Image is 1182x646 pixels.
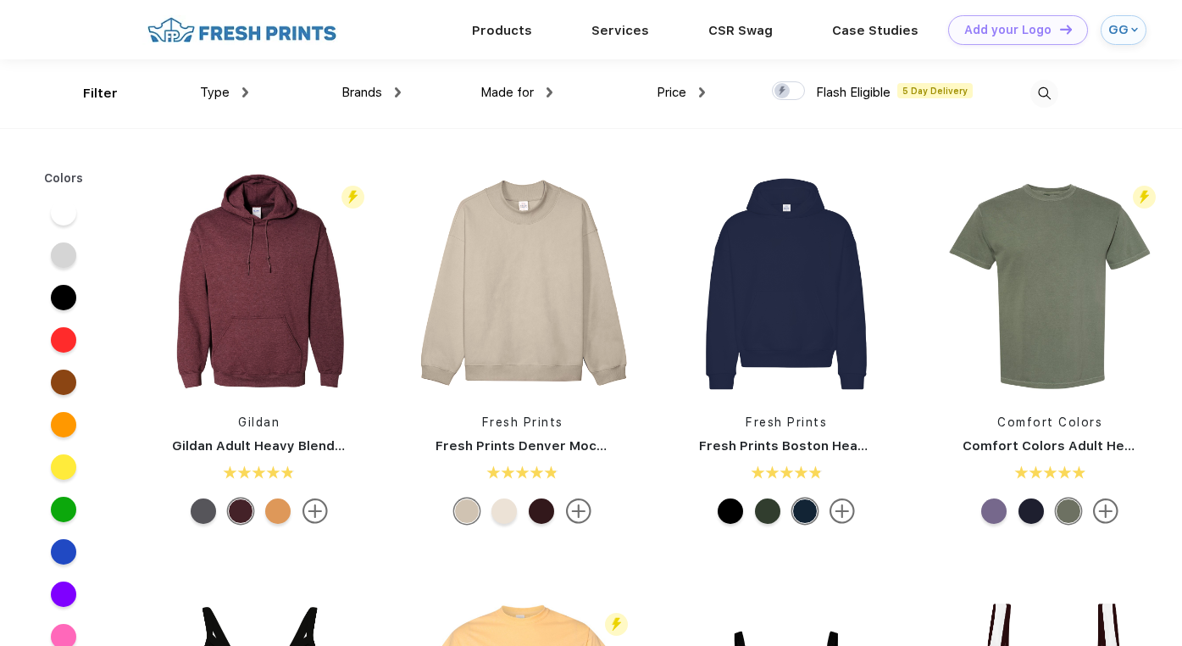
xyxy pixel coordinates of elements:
img: func=resize&h=266 [147,171,372,397]
span: Flash Eligible [816,85,891,100]
a: Fresh Prints Denver Mock Neck Heavyweight Sweatshirt [436,438,803,454]
a: Fresh Prints [482,415,563,429]
a: Fresh Prints Boston Heavyweight Hoodie [699,438,967,454]
img: arrow_down_blue.svg [1131,26,1138,33]
a: Fresh Prints [746,415,827,429]
span: 5 Day Delivery [897,83,973,98]
img: dropdown.png [395,87,401,97]
a: Products [472,23,532,38]
span: Made for [480,85,534,100]
a: Comfort Colors [997,415,1102,429]
div: Navy [792,498,818,524]
div: Forest Green [755,498,780,524]
img: func=resize&h=266 [410,171,635,397]
span: Type [200,85,230,100]
div: Charcoal [191,498,216,524]
img: desktop_search.svg [1030,80,1058,108]
div: Sand [454,498,480,524]
img: more.svg [566,498,591,524]
div: Black [718,498,743,524]
div: GG [1108,23,1127,37]
span: Price [657,85,686,100]
img: dropdown.png [242,87,248,97]
div: Colors [31,170,97,187]
img: more.svg [302,498,328,524]
img: more.svg [830,498,855,524]
div: Moss [1056,498,1081,524]
a: Gildan Adult Heavy Blend 8 Oz. 50/50 Hooded Sweatshirt [172,438,542,454]
img: dropdown.png [547,87,552,97]
span: Brands [341,85,382,100]
div: Burgundy [529,498,554,524]
img: dropdown.png [699,87,705,97]
div: Grape [981,498,1007,524]
img: func=resize&h=266 [937,171,1163,397]
img: flash_active_toggle.svg [605,613,628,636]
div: Add your Logo [964,23,1052,37]
img: DT [1060,25,1072,34]
div: Ht Sp Drk Maroon [228,498,253,524]
img: func=resize&h=266 [674,171,899,397]
a: Gildan [238,415,280,429]
div: Buttermilk [491,498,517,524]
div: Old Gold [265,498,291,524]
img: fo%20logo%202.webp [142,15,341,45]
img: flash_active_toggle.svg [1133,186,1156,209]
img: flash_active_toggle.svg [341,186,364,209]
img: more.svg [1093,498,1118,524]
div: Filter [83,84,118,103]
div: Navy [1018,498,1044,524]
